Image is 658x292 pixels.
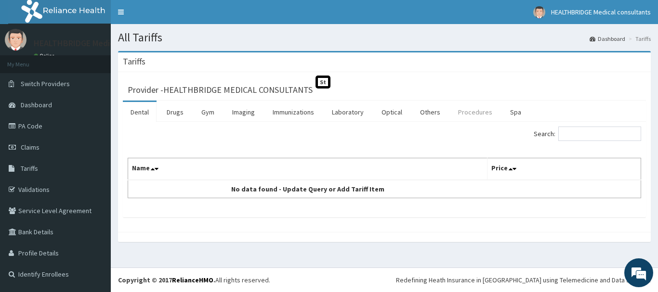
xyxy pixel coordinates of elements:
span: Switch Providers [21,79,70,88]
span: We're online! [56,86,133,183]
footer: All rights reserved. [111,267,658,292]
p: HEALTHBRIDGE Medical consultants [34,39,168,48]
a: Drugs [159,102,191,122]
a: Dental [123,102,157,122]
img: User Image [5,29,26,51]
a: Laboratory [324,102,371,122]
a: Imaging [224,102,263,122]
a: Spa [502,102,529,122]
th: Price [487,158,641,180]
img: d_794563401_company_1708531726252_794563401 [18,48,39,72]
h3: Tariffs [123,57,145,66]
a: Gym [194,102,222,122]
a: Immunizations [265,102,322,122]
span: Claims [21,143,39,152]
img: User Image [533,6,545,18]
a: RelianceHMO [172,276,213,284]
td: No data found - Update Query or Add Tariff Item [128,180,487,198]
span: St [316,76,330,89]
input: Search: [558,127,641,141]
a: Online [34,52,57,59]
label: Search: [534,127,641,141]
div: Redefining Heath Insurance in [GEOGRAPHIC_DATA] using Telemedicine and Data Science! [396,275,651,285]
textarea: Type your message and hit 'Enter' [5,192,184,226]
a: Others [412,102,448,122]
h1: All Tariffs [118,31,651,44]
th: Name [128,158,487,180]
li: Tariffs [626,35,651,43]
a: Procedures [450,102,500,122]
div: Minimize live chat window [158,5,181,28]
span: Tariffs [21,164,38,173]
h3: Provider - HEALTHBRIDGE MEDICAL CONSULTANTS [128,86,313,94]
strong: Copyright © 2017 . [118,276,215,284]
div: Chat with us now [50,54,162,66]
span: Dashboard [21,101,52,109]
a: Optical [374,102,410,122]
a: Dashboard [590,35,625,43]
span: HEALTHBRIDGE Medical consultants [551,8,651,16]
